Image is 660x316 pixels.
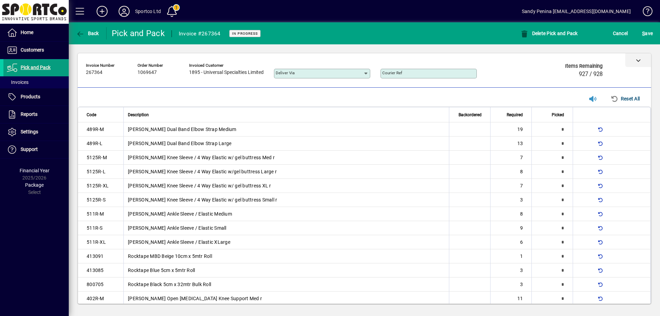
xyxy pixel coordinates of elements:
span: 1895 - Universal Specialties Limited [189,70,264,75]
td: [PERSON_NAME] Ankle Sleeve / Elastic Medium [123,207,449,221]
span: ave [642,28,653,39]
td: 413091 [78,249,123,263]
a: Products [3,88,69,106]
span: Picked [552,111,564,119]
a: Settings [3,123,69,141]
td: 5125R-L [78,165,123,179]
button: Add [91,5,113,18]
a: Customers [3,42,69,59]
span: Home [21,30,33,35]
span: Settings [21,129,38,134]
td: [PERSON_NAME] Dual Band Elbow Strap Large [123,137,449,151]
td: 489R-M [78,122,123,137]
td: Rocktape Blue 5cm x 5mtr Roll [123,263,449,277]
span: Invoices [7,79,29,85]
div: Sportco Ltd [135,6,161,17]
button: Back [74,27,101,40]
td: [PERSON_NAME] Knee Sleeve / 4 Way Elastic w/gel buttress Large r [123,165,449,179]
td: 8 [490,165,531,179]
a: Support [3,141,69,158]
td: 511R-XL [78,235,123,249]
td: 511R-S [78,221,123,235]
span: Customers [21,47,44,53]
a: Home [3,24,69,41]
span: In Progress [232,31,258,36]
span: 267364 [86,70,102,75]
span: Support [21,146,38,152]
button: Reset All [608,92,642,105]
td: [PERSON_NAME] Ankle Sleeve / Elastic Small [123,221,449,235]
div: Pick and Pack [112,28,165,39]
td: Rocktape Black 5cm x 32mtr Bulk Roll [123,277,449,292]
span: Required [507,111,523,119]
td: 5125R-M [78,151,123,165]
button: Save [640,27,654,40]
td: 8 [490,207,531,221]
span: 1069647 [137,70,157,75]
a: Knowledge Base [638,1,651,24]
span: Reset All [610,93,640,104]
td: 1 [490,249,531,263]
td: 19 [490,122,531,137]
button: Delete Pick and Pack [518,27,580,40]
td: 3 [490,193,531,207]
td: [PERSON_NAME] Knee Sleeve / 4 Way Elastic w/ gel buttress Small r [123,193,449,207]
td: 9 [490,221,531,235]
a: Invoices [3,76,69,88]
span: 927 / 928 [579,71,603,77]
td: 6 [490,235,531,249]
td: 3 [490,277,531,292]
td: [PERSON_NAME] Ankle Sleeve / Elastic XLarge [123,235,449,249]
span: S [642,31,645,36]
a: Reports [3,106,69,123]
td: [PERSON_NAME] Dual Band Elbow Strap Medium [123,122,449,137]
span: Cancel [613,28,628,39]
td: 800705 [78,277,123,292]
span: Reports [21,111,37,117]
span: Description [128,111,149,119]
td: 5125R-S [78,193,123,207]
span: Code [87,111,96,119]
span: Financial Year [20,168,49,173]
div: Invoice #267364 [179,28,221,39]
span: Back [76,31,99,36]
td: 413085 [78,263,123,277]
span: Products [21,94,40,99]
td: 7 [490,151,531,165]
td: 5125R-XL [78,179,123,193]
td: [PERSON_NAME] Knee Sleeve / 4 Way Elastic w/ gel buttress XL r [123,179,449,193]
td: 11 [490,292,531,306]
button: Cancel [611,27,630,40]
span: Delete Pick and Pack [520,31,578,36]
td: 13 [490,137,531,151]
button: Profile [113,5,135,18]
mat-label: Deliver via [276,70,295,75]
td: Rocktape MBD Beige 10cm x 5mtr Roll [123,249,449,263]
td: 511R-M [78,207,123,221]
td: [PERSON_NAME] Open [MEDICAL_DATA] Knee Support Med r [123,292,449,306]
td: 7 [490,179,531,193]
td: 402R-M [78,292,123,306]
app-page-header-button: Back [69,27,107,40]
mat-label: Courier Ref [382,70,402,75]
span: Package [25,182,44,188]
td: 489R-L [78,137,123,151]
td: [PERSON_NAME] Knee Sleeve / 4 Way Elastic w/ gel buttress Med r [123,151,449,165]
span: Backordered [459,111,482,119]
td: 3 [490,263,531,277]
div: Sandy Penina [EMAIL_ADDRESS][DOMAIN_NAME] [522,6,631,17]
span: Pick and Pack [21,65,51,70]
